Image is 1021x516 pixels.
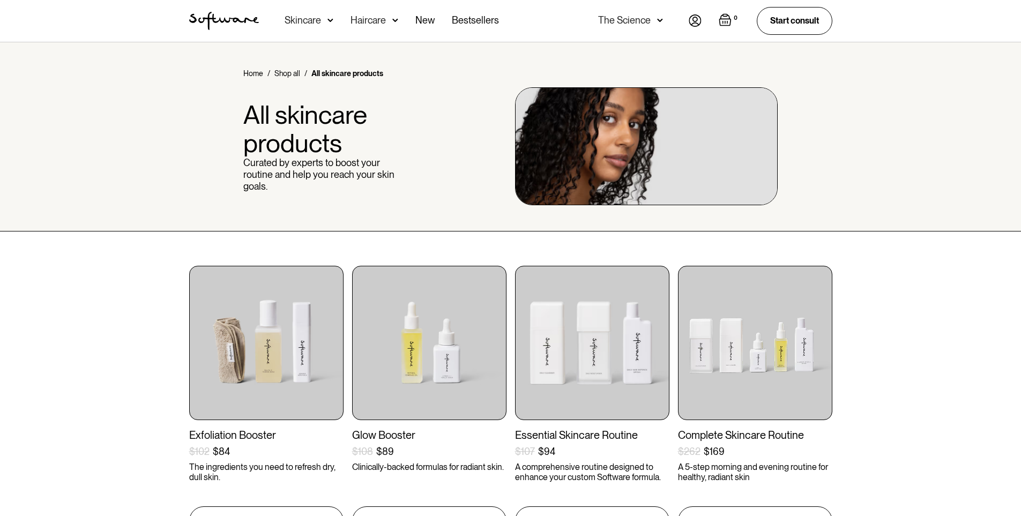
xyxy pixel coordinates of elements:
[189,429,344,442] div: Exfoliation Booster
[678,462,832,482] p: A 5-step morning and evening routine for healthy, radiant skin
[598,15,651,26] div: The Science
[515,462,669,482] p: A comprehensive routine designed to enhance your custom Software formula.
[704,446,725,458] div: $169
[678,446,700,458] div: $262
[327,15,333,26] img: arrow down
[678,429,832,442] div: Complete Skincare Routine
[657,15,663,26] img: arrow down
[267,68,270,79] div: /
[515,429,669,442] div: Essential Skincare Routine
[392,15,398,26] img: arrow down
[351,15,386,26] div: Haircare
[719,13,740,28] a: Open cart
[285,15,321,26] div: Skincare
[213,446,230,458] div: $84
[538,446,555,458] div: $94
[243,68,263,79] a: Home
[304,68,307,79] div: /
[274,68,300,79] a: Shop all
[311,68,383,79] div: All skincare products
[352,462,506,472] p: Clinically-backed formulas for radiant skin.
[376,446,394,458] div: $89
[243,101,398,158] h1: All skincare products
[243,157,398,192] p: Curated by experts to boost your routine and help you reach your skin goals.
[515,446,535,458] div: $107
[757,7,832,34] a: Start consult
[189,446,210,458] div: $102
[189,462,344,482] p: The ingredients you need to refresh dry, dull skin.
[189,12,259,30] img: Software Logo
[352,429,506,442] div: Glow Booster
[189,12,259,30] a: home
[732,13,740,23] div: 0
[352,446,373,458] div: $108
